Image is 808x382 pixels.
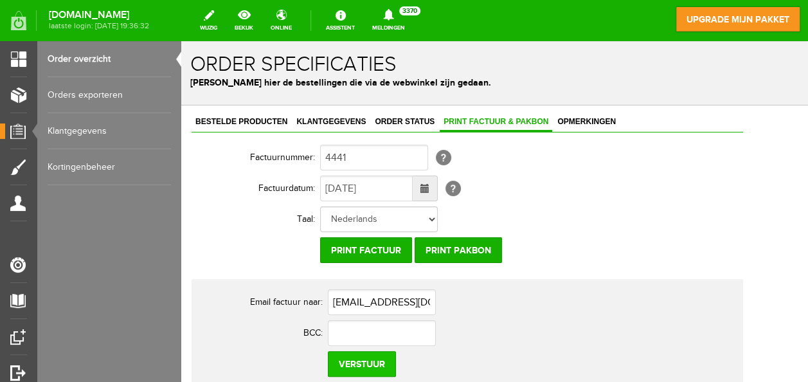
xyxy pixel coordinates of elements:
input: Print factuur [139,196,231,222]
a: Orders exporteren [48,77,171,113]
a: Assistent [318,6,363,35]
th: Factuurnummer: [10,101,139,132]
a: wijzig [192,6,225,35]
input: Verstuur [147,310,215,336]
strong: [DOMAIN_NAME] [49,12,149,19]
p: [PERSON_NAME] hier de bestellingen die via de webwinkel zijn gedaan. [9,35,618,48]
span: laatste login: [DATE] 19:36:32 [49,23,149,30]
span: Print factuur & pakbon [258,76,371,85]
span: Order status [190,76,257,85]
span: Klantgegevens [111,76,188,85]
input: Datum tot... [139,134,231,160]
span: [?] [255,109,270,124]
span: Bestelde producten [10,76,110,85]
a: Bestelde producten [10,72,110,91]
a: Opmerkingen [372,72,438,91]
th: BCC: [18,277,147,307]
h1: Order specificaties [9,12,618,35]
a: Klantgegevens [48,113,171,149]
span: Opmerkingen [372,76,438,85]
span: 3370 [399,6,420,15]
a: Order status [190,72,257,91]
a: online [263,6,300,35]
a: Kortingenbeheer [48,149,171,185]
a: bekijk [227,6,261,35]
a: upgrade mijn pakket [676,6,800,32]
th: Taal: [10,163,139,194]
a: Meldingen3370 [364,6,413,35]
input: Print pakbon [233,196,321,222]
a: Order overzicht [48,41,171,77]
th: Factuurdatum: [10,132,139,163]
th: Email factuur naar: [18,246,147,277]
span: [?] [264,140,280,155]
a: Klantgegevens [111,72,188,91]
a: Print factuur & pakbon [258,72,371,91]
